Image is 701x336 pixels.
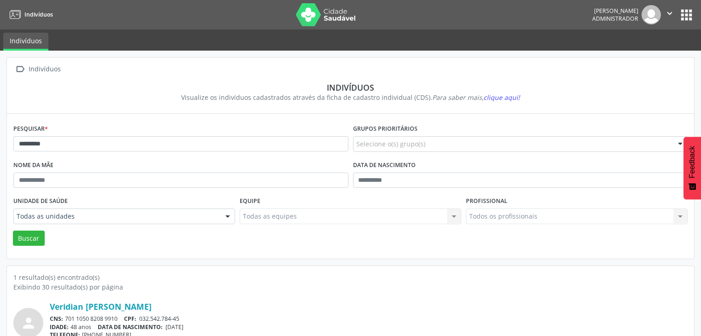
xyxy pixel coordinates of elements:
a: Indivíduos [6,7,53,22]
label: Equipe [240,194,260,209]
button: apps [678,7,695,23]
span: DATA DE NASCIMENTO: [98,323,163,331]
i:  [13,63,27,76]
label: Unidade de saúde [13,194,68,209]
label: Profissional [466,194,507,209]
span: clique aqui! [483,93,520,102]
button: Feedback - Mostrar pesquisa [683,137,701,199]
div: Visualize os indivíduos cadastrados através da ficha de cadastro individual (CDS). [20,93,681,102]
div: Indivíduos [20,82,681,93]
label: Grupos prioritários [353,122,418,136]
span: [DATE] [165,323,183,331]
label: Data de nascimento [353,158,416,173]
span: CNS: [50,315,63,323]
span: Indivíduos [24,11,53,18]
span: Selecione o(s) grupo(s) [356,139,425,149]
a: Indivíduos [3,33,48,51]
div: [PERSON_NAME] [592,7,638,15]
button:  [661,5,678,24]
div: 48 anos [50,323,688,331]
div: 701 1050 8208 9910 [50,315,688,323]
span: Administrador [592,15,638,23]
label: Pesquisar [13,122,48,136]
i: Para saber mais, [432,93,520,102]
a: Veridian [PERSON_NAME] [50,301,152,312]
i:  [665,8,675,18]
span: CPF: [124,315,136,323]
img: img [642,5,661,24]
a:  Indivíduos [13,63,62,76]
span: Todas as unidades [17,212,216,221]
label: Nome da mãe [13,158,53,173]
button: Buscar [13,231,45,246]
div: Exibindo 30 resultado(s) por página [13,282,688,292]
div: Indivíduos [27,63,62,76]
span: Feedback [688,146,696,178]
span: 032.542.784-45 [139,315,179,323]
span: IDADE: [50,323,69,331]
div: 1 resultado(s) encontrado(s) [13,272,688,282]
